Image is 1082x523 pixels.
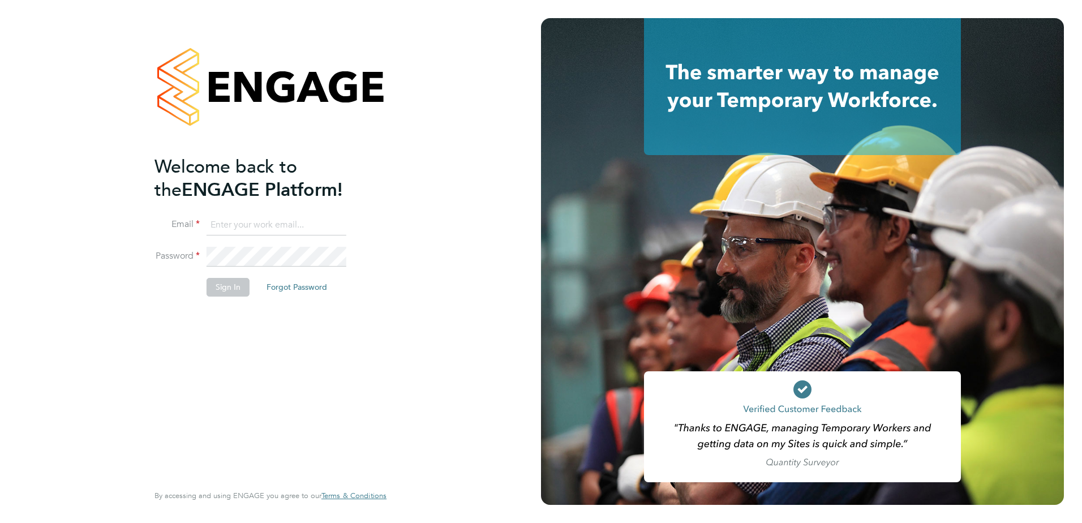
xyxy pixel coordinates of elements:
[154,156,297,201] span: Welcome back to the
[207,215,346,235] input: Enter your work email...
[207,278,250,296] button: Sign In
[154,250,200,262] label: Password
[257,278,336,296] button: Forgot Password
[154,218,200,230] label: Email
[154,155,375,202] h2: ENGAGE Platform!
[321,491,387,500] a: Terms & Conditions
[154,491,387,500] span: By accessing and using ENGAGE you agree to our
